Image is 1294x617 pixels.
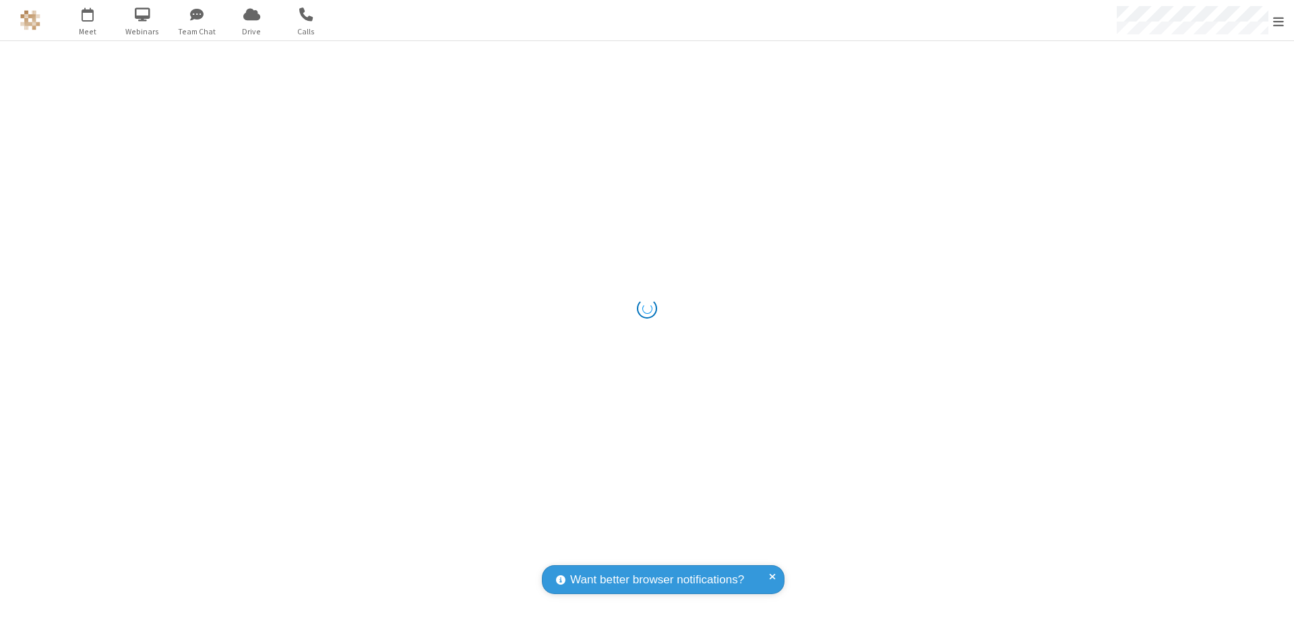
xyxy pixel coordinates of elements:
[117,26,168,38] span: Webinars
[20,10,40,30] img: QA Selenium DO NOT DELETE OR CHANGE
[63,26,113,38] span: Meet
[570,571,744,589] span: Want better browser notifications?
[172,26,222,38] span: Team Chat
[281,26,332,38] span: Calls
[226,26,277,38] span: Drive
